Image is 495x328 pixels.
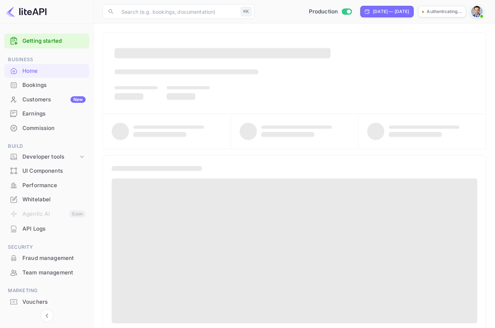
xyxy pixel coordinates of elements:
span: Marketing [4,287,89,295]
a: Performance [4,178,89,192]
div: Click to change the date range period [360,6,414,17]
div: UI Components [4,164,89,178]
div: Vouchers [4,295,89,309]
button: Collapse navigation [40,309,53,322]
div: API Logs [4,222,89,236]
div: ⌘K [241,7,251,16]
span: Build [4,142,89,150]
div: New [70,96,86,103]
div: Fraud management [4,251,89,265]
a: Whitelabel [4,193,89,206]
a: CustomersNew [4,93,89,106]
a: Earnings [4,107,89,120]
span: Production [309,8,338,16]
div: UI Components [22,167,86,175]
a: Commission [4,121,89,135]
p: Authenticating... [427,8,462,15]
div: Commission [22,124,86,133]
div: Team management [4,266,89,280]
span: Security [4,243,89,251]
div: Whitelabel [22,195,86,204]
div: Earnings [4,107,89,121]
a: Fraud management [4,251,89,265]
div: Developer tools [22,153,78,161]
a: API Logs [4,222,89,235]
div: Team management [22,269,86,277]
a: Getting started [22,37,86,45]
a: Home [4,64,89,77]
span: Business [4,56,89,64]
img: Santiago Moran Labat [471,6,483,17]
div: Getting started [4,34,89,49]
div: Vouchers [22,298,86,306]
div: Earnings [22,110,86,118]
div: Home [4,64,89,78]
div: API Logs [22,225,86,233]
div: Fraud management [22,254,86,262]
a: Vouchers [4,295,89,308]
a: Bookings [4,78,89,92]
a: Team management [4,266,89,279]
div: [DATE] — [DATE] [373,8,409,15]
div: Customers [22,96,86,104]
div: CustomersNew [4,93,89,107]
a: UI Components [4,164,89,177]
div: Home [22,67,86,75]
div: Bookings [4,78,89,92]
img: LiteAPI logo [6,6,47,17]
div: Performance [22,181,86,190]
div: Bookings [22,81,86,89]
div: Switch to Sandbox mode [306,8,355,16]
input: Search (e.g. bookings, documentation) [117,4,238,19]
div: Developer tools [4,151,89,163]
